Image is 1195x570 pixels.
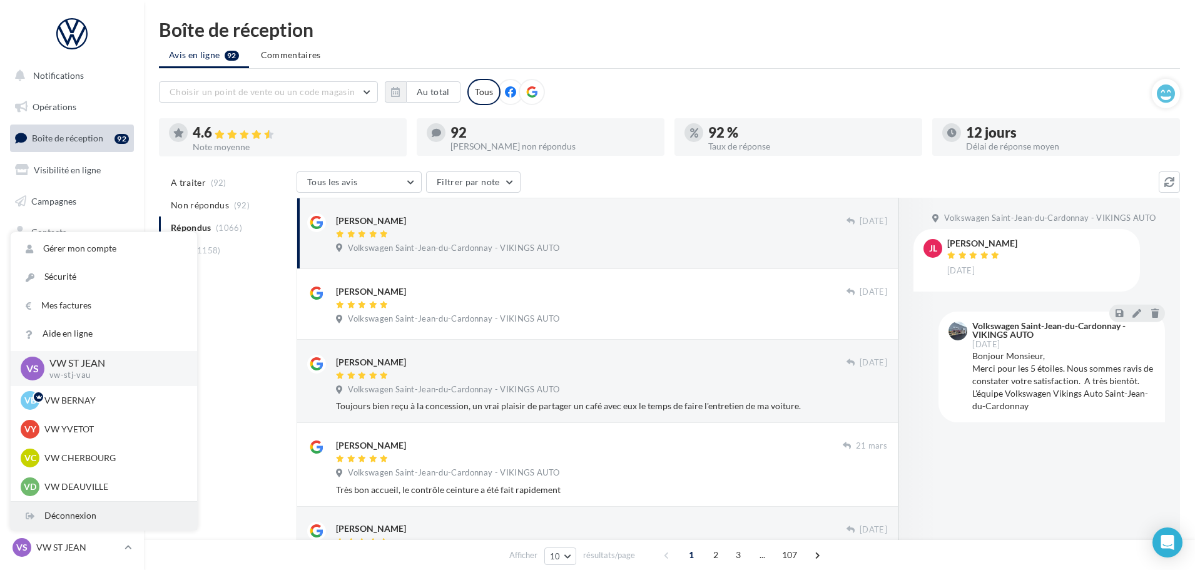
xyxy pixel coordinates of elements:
[348,313,559,325] span: Volkswagen Saint-Jean-du-Cardonnay - VIKINGS AUTO
[860,287,887,298] span: [DATE]
[753,545,773,565] span: ...
[706,545,726,565] span: 2
[944,213,1156,224] span: Volkswagen Saint-Jean-du-Cardonnay - VIKINGS AUTO
[11,320,197,348] a: Aide en ligne
[307,176,358,187] span: Tous les avis
[11,292,197,320] a: Mes factures
[336,522,406,535] div: [PERSON_NAME]
[336,484,887,496] div: Très bon accueil, le contrôle ceinture a été fait rapidement
[728,545,748,565] span: 3
[31,226,66,237] span: Contacts
[171,199,229,211] span: Non répondus
[966,142,1170,151] div: Délai de réponse moyen
[44,423,182,435] p: VW YVETOT
[1152,527,1182,557] div: Open Intercom Messenger
[24,423,36,435] span: VY
[681,545,701,565] span: 1
[450,126,654,140] div: 92
[348,384,559,395] span: Volkswagen Saint-Jean-du-Cardonnay - VIKINGS AUTO
[336,439,406,452] div: [PERSON_NAME]
[348,467,559,479] span: Volkswagen Saint-Jean-du-Cardonnay - VIKINGS AUTO
[11,235,197,263] a: Gérer mon compte
[8,157,136,183] a: Visibilité en ligne
[32,133,103,143] span: Boîte de réception
[170,86,355,97] span: Choisir un point de vente ou un code magasin
[8,282,136,308] a: Calendrier
[195,245,221,255] span: (1158)
[583,549,635,561] span: résultats/page
[34,165,101,175] span: Visibilité en ligne
[49,370,177,381] p: vw-stj-vau
[26,361,39,375] span: VS
[860,524,887,536] span: [DATE]
[159,20,1180,39] div: Boîte de réception
[8,354,136,391] a: Campagnes DataOnDemand
[8,250,136,277] a: Médiathèque
[544,547,576,565] button: 10
[860,216,887,227] span: [DATE]
[406,81,460,103] button: Au total
[966,126,1170,140] div: 12 jours
[33,70,84,81] span: Notifications
[49,356,177,370] p: VW ST JEAN
[8,94,136,120] a: Opérations
[159,81,378,103] button: Choisir un point de vente ou un code magasin
[450,142,654,151] div: [PERSON_NAME] non répondus
[44,452,182,464] p: VW CHERBOURG
[44,481,182,493] p: VW DEAUVILLE
[929,242,937,255] span: JL
[336,356,406,369] div: [PERSON_NAME]
[297,171,422,193] button: Tous les avis
[31,195,76,206] span: Campagnes
[24,394,36,407] span: VB
[33,101,76,112] span: Opérations
[777,545,803,565] span: 107
[336,285,406,298] div: [PERSON_NAME]
[8,63,131,89] button: Notifications
[385,81,460,103] button: Au total
[8,188,136,215] a: Campagnes
[261,49,321,61] span: Commentaires
[211,178,226,188] span: (92)
[8,219,136,245] a: Contacts
[426,171,521,193] button: Filtrer par note
[234,200,250,210] span: (92)
[550,551,561,561] span: 10
[336,400,887,412] div: Toujours bien reçu à la concession, un vrai plaisir de partager un café avec eux le temps de fair...
[509,549,537,561] span: Afficher
[860,357,887,369] span: [DATE]
[193,126,397,140] div: 4.6
[708,142,912,151] div: Taux de réponse
[708,126,912,140] div: 92 %
[44,394,182,407] p: VW BERNAY
[856,440,887,452] span: 21 mars
[348,243,559,254] span: Volkswagen Saint-Jean-du-Cardonnay - VIKINGS AUTO
[947,265,975,277] span: [DATE]
[171,176,206,189] span: A traiter
[972,340,1000,349] span: [DATE]
[336,215,406,227] div: [PERSON_NAME]
[947,239,1017,248] div: [PERSON_NAME]
[193,143,397,151] div: Note moyenne
[972,350,1155,412] div: Bonjour Monsieur, Merci pour les 5 étoiles. Nous sommes ravis de constater votre satisfaction. A ...
[16,541,28,554] span: VS
[36,541,119,554] p: VW ST JEAN
[11,263,197,291] a: Sécurité
[24,481,36,493] span: VD
[8,312,136,349] a: PLV et print personnalisable
[114,134,129,144] div: 92
[24,452,36,464] span: VC
[972,322,1152,339] div: Volkswagen Saint-Jean-du-Cardonnay - VIKINGS AUTO
[10,536,134,559] a: VS VW ST JEAN
[11,502,197,530] div: Déconnexion
[467,79,501,105] div: Tous
[8,125,136,151] a: Boîte de réception92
